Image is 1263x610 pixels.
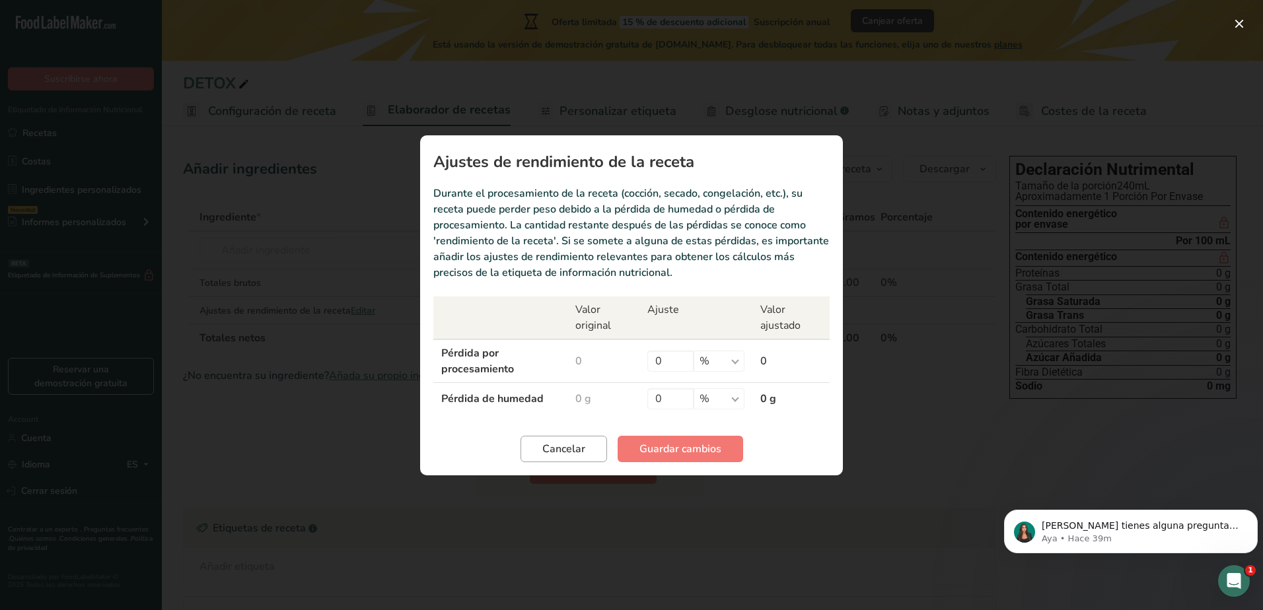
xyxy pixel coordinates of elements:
iframe: Intercom live chat [1218,565,1250,597]
button: Cancelar [521,436,607,462]
td: Pérdida de humedad [433,382,567,415]
span: 1 [1245,565,1256,576]
td: 0 g [752,382,830,415]
td: 0 g [567,382,640,415]
button: Guardar cambios [618,436,743,462]
span: Guardar cambios [639,441,721,457]
td: 0 [752,339,830,383]
th: Valor ajustado [752,296,830,339]
td: 0 [567,339,640,383]
h1: Ajustes de rendimiento de la receta [433,154,830,170]
th: Valor original [567,296,640,339]
th: Ajuste [639,296,752,339]
td: Pérdida por procesamiento [433,339,567,383]
span: Cancelar [542,441,585,457]
p: Durante el procesamiento de la receta (cocción, secado, congelación, etc.), su receta puede perde... [433,186,830,281]
iframe: Intercom notifications mensaje [999,482,1263,574]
